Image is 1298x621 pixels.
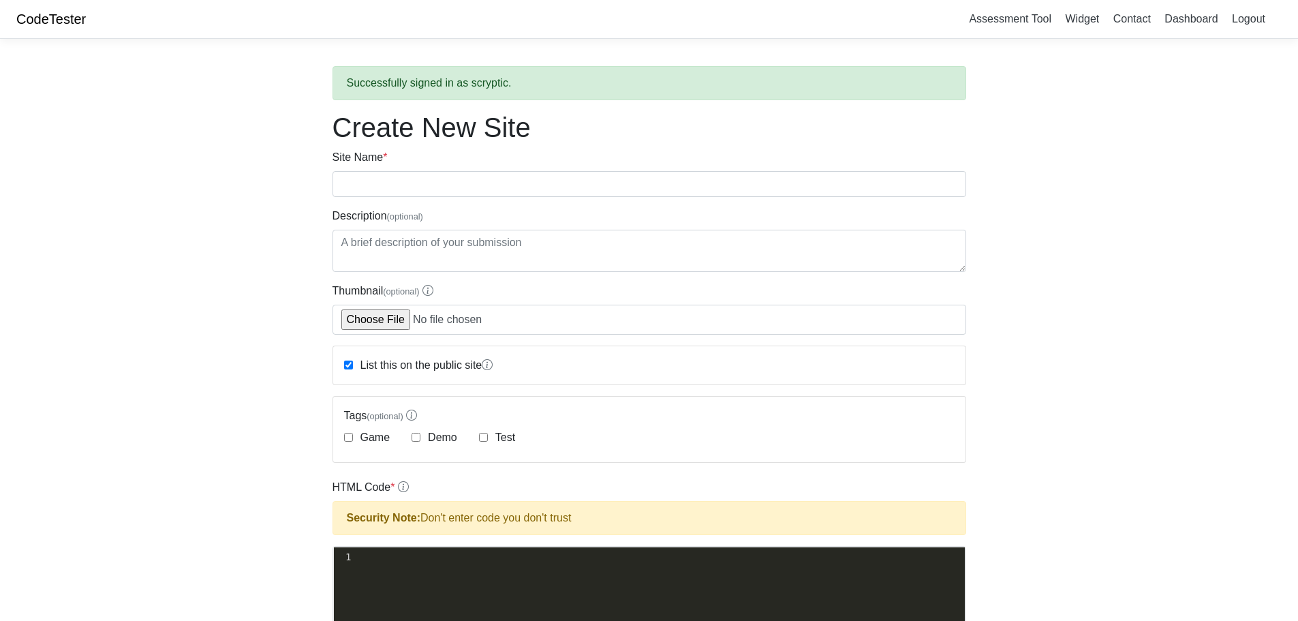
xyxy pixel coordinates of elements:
[358,429,390,446] label: Game
[333,149,388,166] label: Site Name
[333,501,966,535] div: Don't enter code you don't trust
[358,357,493,374] label: List this on the public site
[425,429,457,446] label: Demo
[387,211,423,222] span: (optional)
[334,550,354,564] div: 1
[16,12,86,27] a: CodeTester
[333,479,409,496] label: HTML Code
[347,512,420,524] strong: Security Note:
[1060,7,1104,30] a: Widget
[493,429,515,446] label: Test
[1159,7,1223,30] a: Dashboard
[1108,7,1156,30] a: Contact
[1226,7,1271,30] a: Logout
[333,111,966,144] h1: Create New Site
[963,7,1057,30] a: Assessment Tool
[333,283,434,299] label: Thumbnail
[333,66,966,100] div: Successfully signed in as scryptic.
[333,208,423,224] label: Description
[344,408,955,424] label: Tags
[383,286,419,297] span: (optional)
[367,411,403,421] span: (optional)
